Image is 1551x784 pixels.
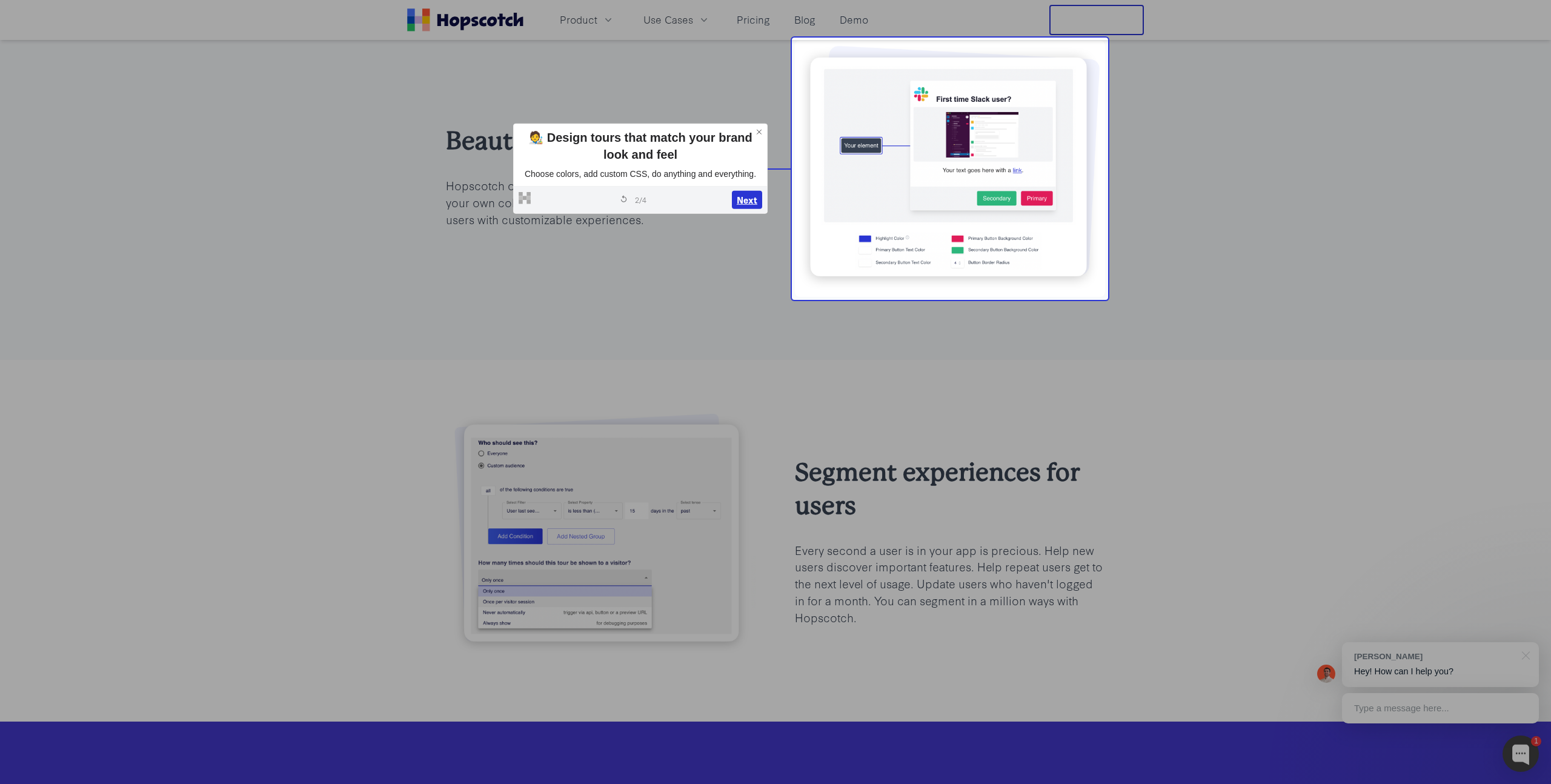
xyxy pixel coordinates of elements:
[519,168,762,181] p: Choose colors, add custom CSS, do anything and everything.
[635,194,646,205] span: 2 / 4
[835,10,873,30] a: Demo
[795,542,1105,626] p: Every second a user is in your app is precious. Help new users discover important features. Help ...
[795,41,1105,297] img: on brand onboarding tour experiences with hopscotch
[1354,651,1515,662] div: [PERSON_NAME]
[1049,5,1144,35] button: Free Trial
[789,10,820,30] a: Blog
[636,10,717,30] button: Use Cases
[1354,665,1527,678] p: Hey! How can I help you?
[1317,665,1335,683] img: Mark Spera
[446,177,756,228] p: Hopscotch onboarding widgets look like your brand. Use your own colors, images, buttons, and more...
[560,12,597,27] span: Product
[732,191,762,209] button: Next
[553,10,622,30] button: Product
[407,8,523,32] a: Home
[1531,736,1541,746] div: 1
[519,129,762,163] div: 🧑‍🎨 Design tours that match your brand look and feel
[446,408,756,659] img: targeting customers with hopscotch onboarding flows
[795,456,1105,522] h2: Segment experiences for users
[1342,693,1539,723] div: Type a message here...
[446,124,756,158] h2: Beautiful designs
[732,10,775,30] a: Pricing
[643,12,693,27] span: Use Cases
